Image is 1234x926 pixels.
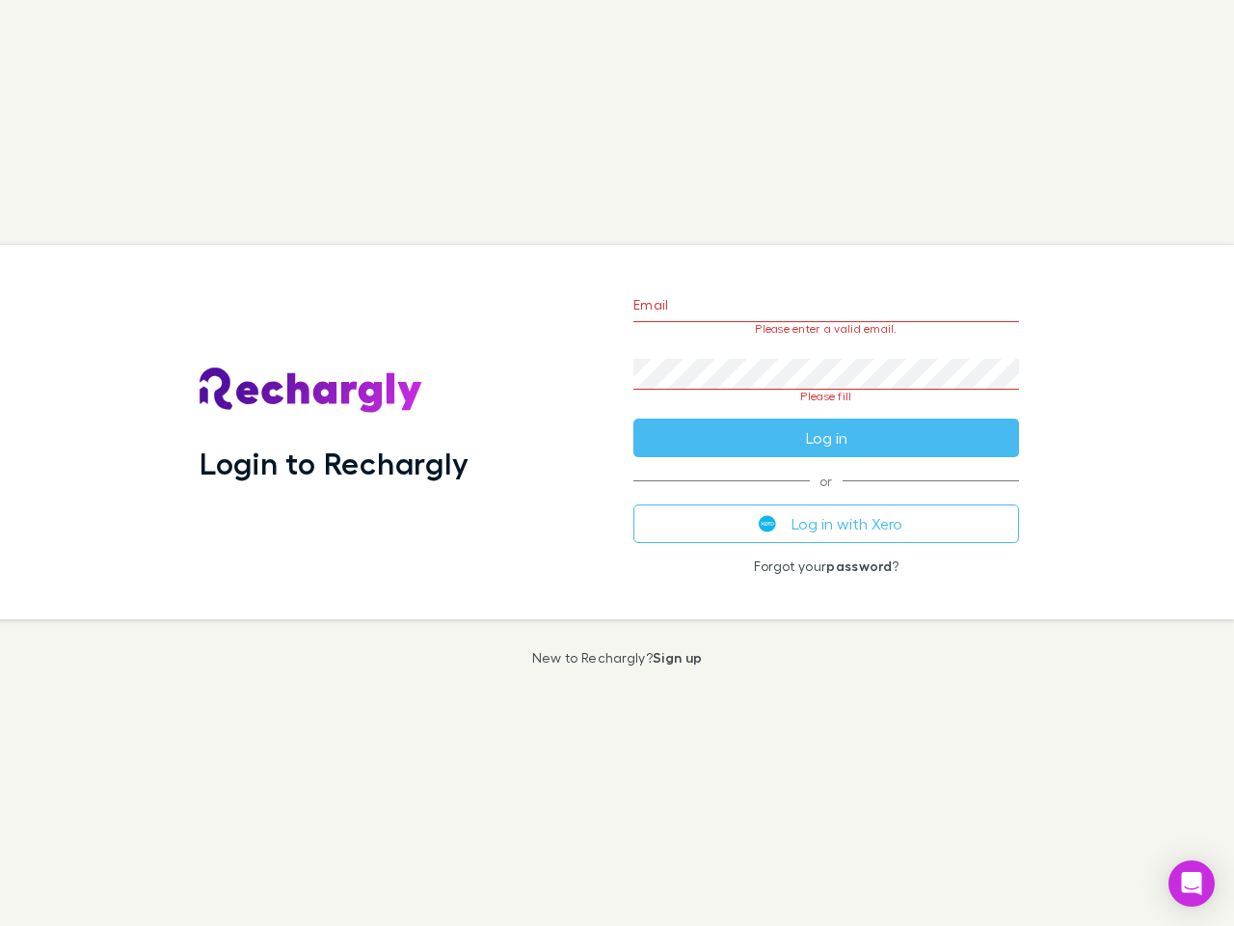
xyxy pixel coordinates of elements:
p: Please enter a valid email. [633,322,1019,336]
h1: Login to Rechargly [200,445,469,481]
button: Log in [633,419,1019,457]
a: password [826,558,892,574]
button: Log in with Xero [633,504,1019,543]
p: Forgot your ? [633,558,1019,574]
p: New to Rechargly? [532,650,703,666]
p: Please fill [633,390,1019,403]
span: or [633,480,1019,481]
img: Xero's logo [759,515,776,532]
a: Sign up [653,649,702,666]
div: Open Intercom Messenger [1168,860,1215,907]
img: Rechargly's Logo [200,368,423,414]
